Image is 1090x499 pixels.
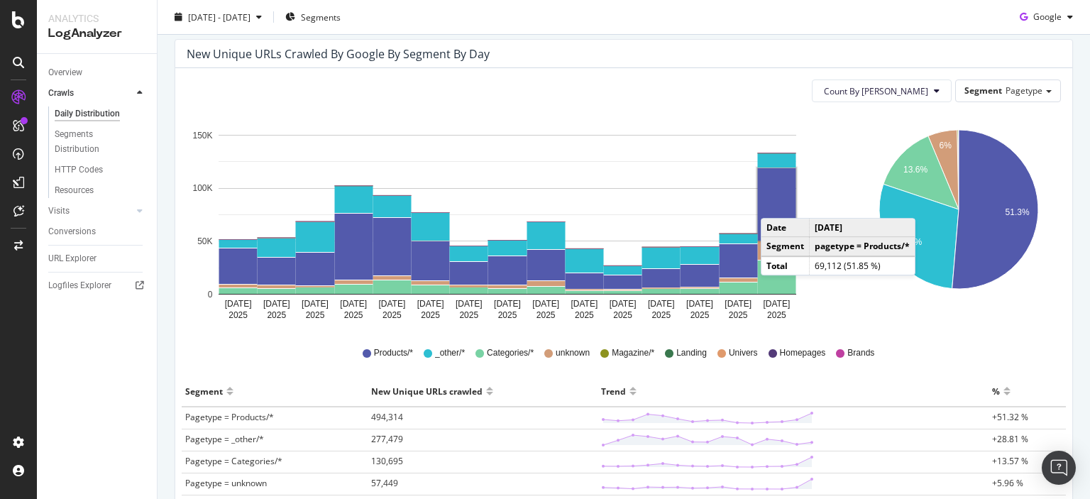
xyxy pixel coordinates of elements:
text: 2025 [229,310,248,320]
a: Conversions [48,224,147,239]
text: [DATE] [725,299,752,309]
text: [DATE] [225,299,252,309]
text: 2025 [613,310,632,320]
span: Pagetype = Products/* [185,411,274,423]
button: Google [1014,6,1079,28]
div: Overview [48,65,82,80]
text: [DATE] [302,299,329,309]
div: Logfiles Explorer [48,278,111,293]
button: [DATE] - [DATE] [169,6,268,28]
span: Pagetype = Categories/* [185,455,282,467]
a: Overview [48,65,147,80]
text: [DATE] [456,299,483,309]
div: Crawls [48,86,74,101]
span: 277,479 [371,433,403,445]
a: URL Explorer [48,251,147,266]
text: [DATE] [494,299,521,309]
text: 0 [208,290,213,300]
text: 2025 [575,310,594,320]
text: 2025 [306,310,325,320]
span: +5.96 % [992,477,1023,489]
td: Segment [761,237,810,256]
button: Segments [280,6,346,28]
span: Count By Day [824,85,928,97]
text: [DATE] [340,299,367,309]
text: 2025 [767,310,786,320]
text: [DATE] [764,299,791,309]
span: Google [1033,11,1062,23]
div: Segment [185,380,223,402]
div: Resources [55,183,94,198]
text: [DATE] [571,299,598,309]
svg: A chart. [859,114,1058,327]
span: 57,449 [371,477,398,489]
text: [DATE] [648,299,675,309]
text: 2025 [421,310,440,320]
span: +13.57 % [992,455,1028,467]
div: HTTP Codes [55,163,103,177]
text: 50K [197,236,212,246]
text: 2025 [729,310,748,320]
text: 2025 [382,310,402,320]
div: New Unique URLs crawled by google by Segment by Day [187,47,490,61]
text: [DATE] [379,299,406,309]
text: [DATE] [532,299,559,309]
td: 69,112 (51.85 %) [810,256,915,275]
span: Products/* [374,347,413,359]
a: Logfiles Explorer [48,278,147,293]
span: Categories/* [487,347,534,359]
svg: A chart. [187,114,828,327]
text: [DATE] [417,299,444,309]
td: pagetype = Products/* [810,237,915,256]
span: Pagetype = _other/* [185,433,264,445]
span: Brands [847,347,874,359]
div: % [992,380,1000,402]
text: 150K [192,131,212,141]
button: Count By [PERSON_NAME] [812,79,952,102]
div: LogAnalyzer [48,26,145,42]
text: [DATE] [686,299,713,309]
text: 2025 [536,310,556,320]
text: 100K [192,184,212,194]
div: Conversions [48,224,96,239]
text: 2025 [498,310,517,320]
span: Magazine/* [612,347,654,359]
span: Landing [676,347,707,359]
text: 2025 [267,310,286,320]
text: [DATE] [263,299,290,309]
span: Homepages [780,347,826,359]
span: _other/* [435,347,465,359]
span: Univers [729,347,758,359]
text: 6% [939,141,952,150]
span: [DATE] - [DATE] [188,11,251,23]
a: HTTP Codes [55,163,147,177]
td: Date [761,219,810,237]
text: 2025 [459,310,478,320]
div: Analytics [48,11,145,26]
span: Pagetype [1006,84,1042,97]
span: 130,695 [371,455,403,467]
div: URL Explorer [48,251,97,266]
text: 51.3% [1005,207,1029,217]
span: 494,314 [371,411,403,423]
span: Segment [964,84,1002,97]
a: Segments Distribution [55,127,147,157]
text: 2025 [690,310,710,320]
div: Daily Distribution [55,106,120,121]
span: Pagetype = unknown [185,477,267,489]
div: Open Intercom Messenger [1042,451,1076,485]
div: Trend [601,380,626,402]
span: unknown [556,347,590,359]
a: Visits [48,204,133,219]
text: 13.6% [903,165,927,175]
text: 2025 [344,310,363,320]
a: Daily Distribution [55,106,147,121]
div: Visits [48,204,70,219]
text: [DATE] [610,299,637,309]
td: Total [761,256,810,275]
div: Segments Distribution [55,127,133,157]
a: Crawls [48,86,133,101]
a: Resources [55,183,147,198]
